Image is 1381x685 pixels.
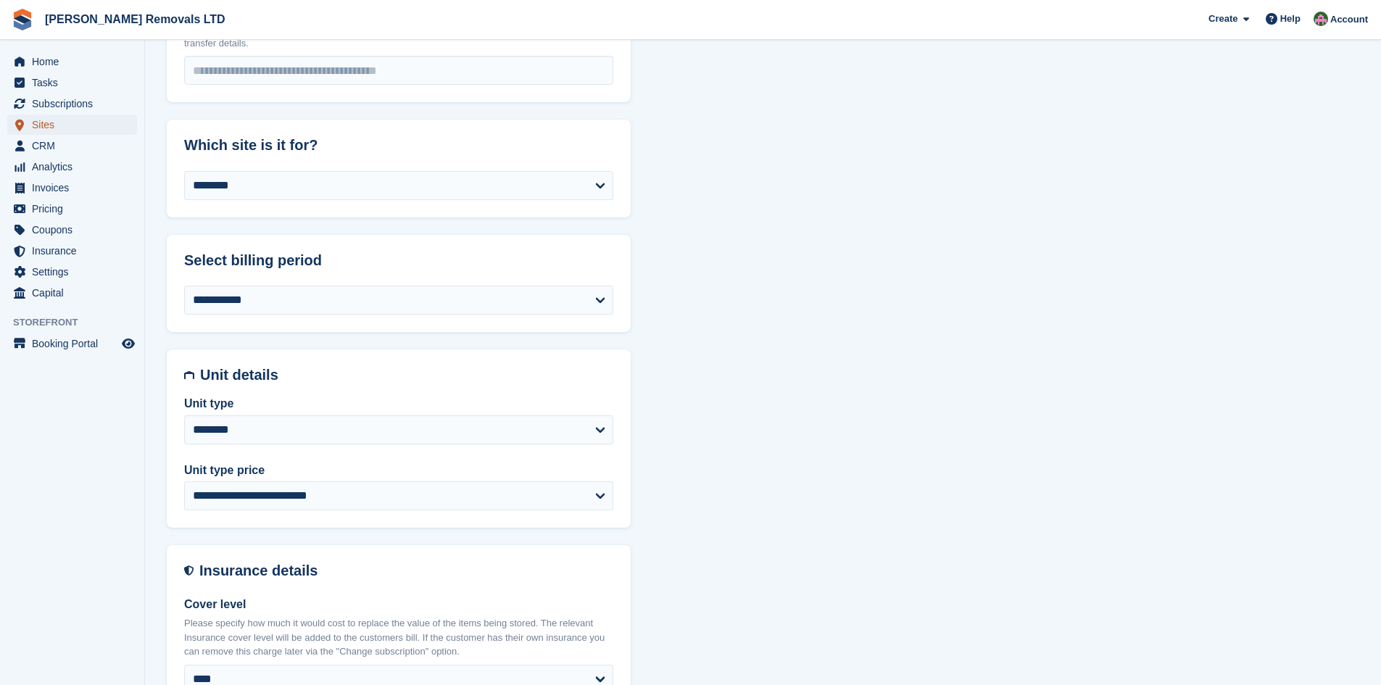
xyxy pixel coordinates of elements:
[12,9,33,30] img: stora-icon-8386f47178a22dfd0bd8f6a31ec36ba5ce8667c1dd55bd0f319d3a0aa187defe.svg
[1280,12,1301,26] span: Help
[32,94,119,114] span: Subscriptions
[199,562,613,579] h2: Insurance details
[184,462,613,479] label: Unit type price
[32,199,119,219] span: Pricing
[7,136,137,156] a: menu
[7,283,137,303] a: menu
[7,94,137,114] a: menu
[200,367,613,383] h2: Unit details
[184,395,613,412] label: Unit type
[184,367,194,383] img: unit-details-icon-595b0c5c156355b767ba7b61e002efae458ec76ed5ec05730b8e856ff9ea34a9.svg
[184,252,613,269] h2: Select billing period
[32,241,119,261] span: Insurance
[7,333,137,354] a: menu
[32,115,119,135] span: Sites
[32,262,119,282] span: Settings
[7,199,137,219] a: menu
[7,178,137,198] a: menu
[184,562,194,579] img: insurance-details-icon-731ffda60807649b61249b889ba3c5e2b5c27d34e2e1fb37a309f0fde93ff34a.svg
[1314,12,1328,26] img: Paul Withers
[184,137,613,154] h2: Which site is it for?
[184,616,613,659] p: Please specify how much it would cost to replace the value of the items being stored. The relevan...
[32,72,119,93] span: Tasks
[32,157,119,177] span: Analytics
[120,335,137,352] a: Preview store
[39,7,231,31] a: [PERSON_NAME] Removals LTD
[1208,12,1237,26] span: Create
[7,220,137,240] a: menu
[32,220,119,240] span: Coupons
[7,157,137,177] a: menu
[32,178,119,198] span: Invoices
[32,283,119,303] span: Capital
[7,241,137,261] a: menu
[32,333,119,354] span: Booking Portal
[184,596,613,613] label: Cover level
[32,136,119,156] span: CRM
[7,72,137,93] a: menu
[7,115,137,135] a: menu
[7,262,137,282] a: menu
[32,51,119,72] span: Home
[1330,12,1368,27] span: Account
[7,51,137,72] a: menu
[13,315,144,330] span: Storefront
